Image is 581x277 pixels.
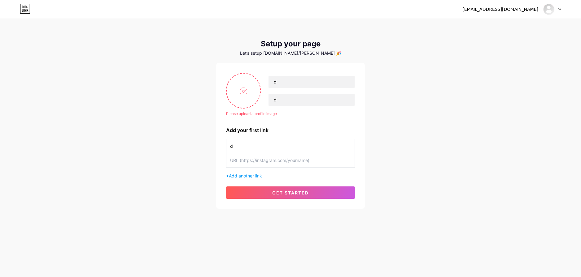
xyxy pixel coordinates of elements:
div: [EMAIL_ADDRESS][DOMAIN_NAME] [462,6,538,13]
div: Add your first link [226,126,355,134]
span: Add another link [229,173,262,178]
input: Link name (My Instagram) [230,139,351,153]
img: mcrae [543,3,555,15]
div: Please upload a profile image [226,111,355,117]
div: Setup your page [216,40,365,48]
input: URL (https://instagram.com/yourname) [230,153,351,167]
div: + [226,173,355,179]
input: Your name [269,76,355,88]
button: get started [226,186,355,199]
input: bio [269,94,355,106]
span: get started [272,190,309,195]
div: Let’s setup [DOMAIN_NAME]/[PERSON_NAME] 🎉 [216,51,365,56]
